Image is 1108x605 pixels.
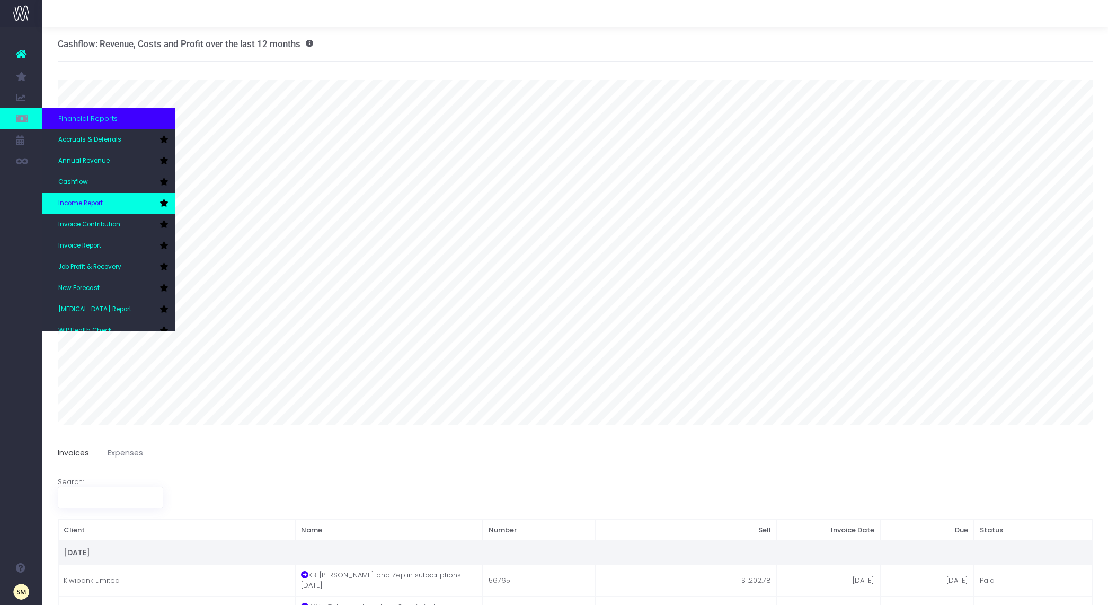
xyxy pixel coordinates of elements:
[880,519,974,541] th: Due: activate to sort column ascending
[42,193,175,214] a: Income Report
[777,564,880,597] td: [DATE]
[42,214,175,235] a: Invoice Contribution
[58,564,296,597] td: Kiwibank Limited
[58,519,296,541] th: Client: activate to sort column ascending
[880,564,974,597] td: [DATE]
[13,584,29,600] img: images/default_profile_image.png
[42,320,175,341] a: WIP Health Check
[295,519,483,541] th: Name: activate to sort column ascending
[58,220,120,230] span: Invoice Contribution
[42,235,175,257] a: Invoice Report
[483,519,595,541] th: Number: activate to sort column ascending
[58,39,313,49] h3: Cashflow: Revenue, Costs and Profit over the last 12 months
[58,156,110,166] span: Annual Revenue
[58,477,164,508] label: Search:
[42,299,175,320] a: [MEDICAL_DATA] Report
[295,564,483,597] td: KB: [PERSON_NAME] and Zeplin subscriptions [DATE]
[595,564,777,597] td: $1,202.78
[42,278,175,299] a: New Forecast
[42,129,175,151] a: Accruals & Deferrals
[42,257,175,278] a: Job Profit & Recovery
[58,284,100,293] span: New Forecast
[58,305,131,314] span: [MEDICAL_DATA] Report
[58,541,1093,564] td: [DATE]
[58,178,88,187] span: Cashflow
[58,241,101,251] span: Invoice Report
[58,113,118,124] span: Financial Reports
[58,135,121,145] span: Accruals & Deferrals
[595,519,777,541] th: Sell: activate to sort column ascending
[108,441,143,466] a: Expenses
[58,441,89,466] a: Invoices
[58,326,112,336] span: WIP Health Check
[42,151,175,172] a: Annual Revenue
[777,519,880,541] th: Invoice Date: activate to sort column ascending
[58,199,103,208] span: Income Report
[974,564,1092,597] td: Paid
[42,172,175,193] a: Cashflow
[58,262,121,272] span: Job Profit & Recovery
[974,519,1092,541] th: Status: activate to sort column ascending
[58,487,164,508] input: Search:
[483,564,595,597] td: 56765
